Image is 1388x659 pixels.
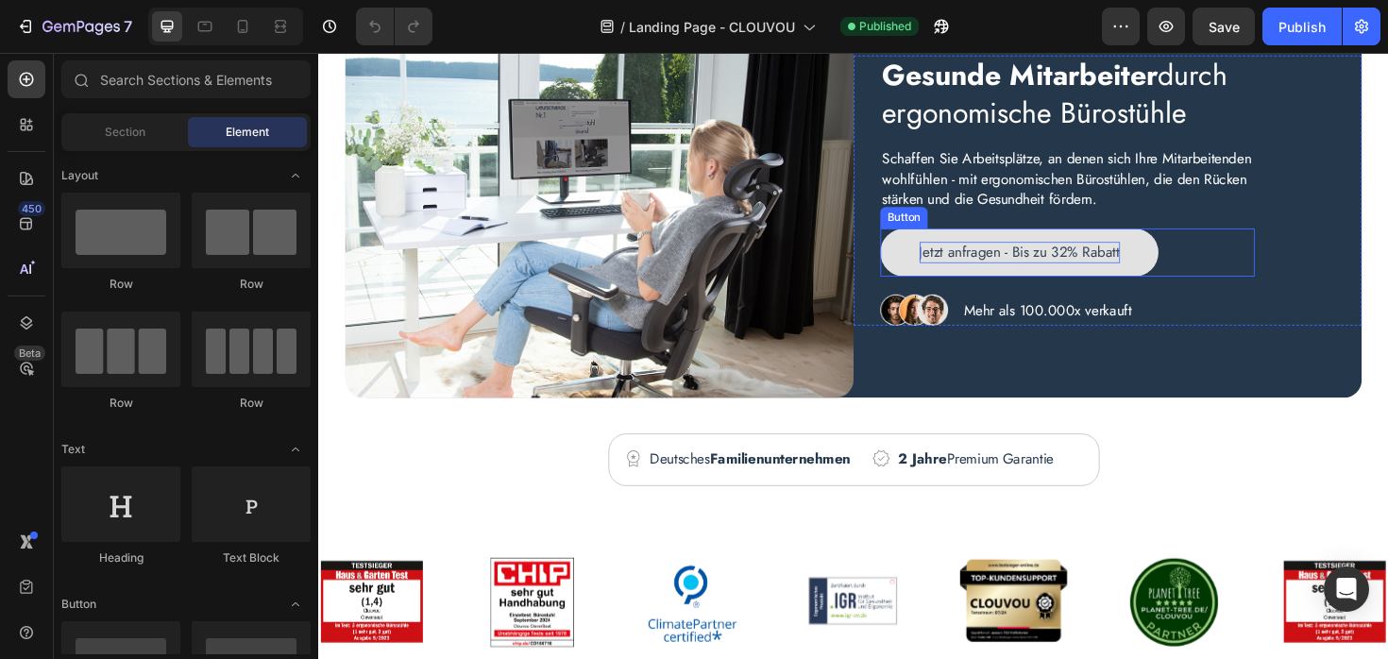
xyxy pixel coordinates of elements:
[629,17,795,37] span: Landing Page - CLOUVOU
[192,276,311,293] div: Row
[61,441,85,458] span: Text
[351,420,564,441] p: Deutsches
[192,395,311,412] div: Row
[1020,534,1133,629] img: Design_ohne_Titel_32_7b8dc7a0-365c-49c2-abaf-f444bf9a38b4.png
[684,262,861,283] p: Mehr als 100.000x verkauft
[614,419,666,441] strong: 2 Jahre
[1209,19,1240,35] span: Save
[1193,8,1255,45] button: Save
[61,549,180,566] div: Heading
[850,534,963,629] img: Button.png
[597,102,990,165] p: Schaffen Sie Arbeitsplätze, an denen sich Ihre Mitarbeitenden wohlfühlen - mit ergonomischen Büro...
[680,534,793,629] img: CLOUVOU_Kundensupport_Klein.png
[61,60,311,98] input: Search Sections & Elements
[636,200,849,223] p: Jetzt anfragen - Bis zu 32% Rabatt
[620,17,625,37] span: /
[14,346,45,361] div: Beta
[614,420,779,441] p: Premium Garantie
[356,8,432,45] div: Undo/Redo
[280,434,311,465] span: Toggle open
[599,166,641,183] div: Button
[61,167,98,184] span: Layout
[280,589,311,619] span: Toggle open
[510,534,623,629] img: Design_ohne_Titel_29_d122ba7e-39de-4fdc-8a0b-389b6ccc29e9.png
[226,124,269,141] span: Element
[415,419,564,441] strong: Familienunternehmen
[61,596,96,613] span: Button
[170,534,283,629] img: 1000_x_1000_px_45.png
[124,15,132,38] p: 7
[1278,17,1326,37] div: Publish
[1324,566,1369,612] div: Open Intercom Messenger
[61,395,180,412] div: Row
[105,124,145,141] span: Section
[280,161,311,191] span: Toggle open
[8,8,141,45] button: 7
[192,549,311,566] div: Text Block
[595,256,667,289] img: Alt Image
[595,186,889,237] button: <p>Jetzt anfragen - Bis zu 32% Rabatt</p>
[61,276,180,293] div: Row
[18,201,45,216] div: 450
[859,18,911,35] span: Published
[1262,8,1342,45] button: Publish
[340,534,453,629] img: Design_ohne_Titel_34_2e6755a2-183a-43f8-b445-697b2c3986f2.png
[318,53,1388,659] iframe: Design area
